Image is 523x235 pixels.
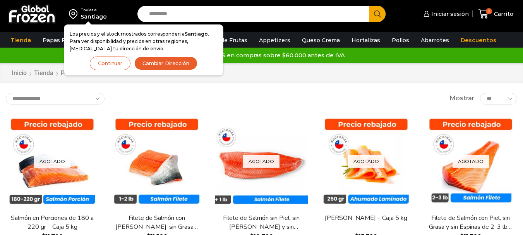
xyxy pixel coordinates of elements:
[34,69,54,78] a: Tienda
[11,69,149,78] nav: Breadcrumb
[298,33,344,48] a: Queso Crema
[348,155,384,168] p: Agotado
[90,57,130,70] button: Continuar
[81,13,107,21] div: Santiago
[477,5,515,23] a: 0 Carrito
[453,155,489,168] p: Agotado
[243,155,280,168] p: Agotado
[6,93,105,105] select: Pedido de la tienda
[185,31,208,37] strong: Santiago
[369,6,386,22] button: Search button
[457,33,500,48] a: Descuentos
[422,6,469,22] a: Iniciar sesión
[388,33,413,48] a: Pollos
[81,7,107,13] div: Enviar a
[449,94,474,103] span: Mostrar
[11,69,27,78] a: Inicio
[417,33,453,48] a: Abarrotes
[255,33,294,48] a: Appetizers
[324,214,408,223] a: [PERSON_NAME] – Caja 5 kg
[69,7,81,21] img: address-field-icon.svg
[199,33,251,48] a: Pulpa de Frutas
[115,214,199,232] a: Filete de Salmón con [PERSON_NAME], sin Grasa y sin Espinas 1-2 lb – Caja 10 Kg
[7,33,35,48] a: Tienda
[34,155,70,168] p: Agotado
[39,33,82,48] a: Papas Fritas
[10,214,94,232] a: Salmón en Porciones de 180 a 220 gr – Caja 5 kg
[429,10,469,18] span: Iniciar sesión
[429,214,513,232] a: Filete de Salmón con Piel, sin Grasa y sin Espinas de 2-3 lb – Premium – Caja 10 kg
[60,69,121,78] a: Pescados y Mariscos
[492,10,513,18] span: Carrito
[348,33,384,48] a: Hortalizas
[219,214,303,232] a: Filete de Salmón sin Piel, sin [PERSON_NAME] y sin [PERSON_NAME] – Caja 10 Kg
[70,30,218,53] p: Los precios y el stock mostrados corresponden a . Para ver disponibilidad y precios en otras regi...
[486,8,492,14] span: 0
[134,57,197,70] button: Cambiar Dirección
